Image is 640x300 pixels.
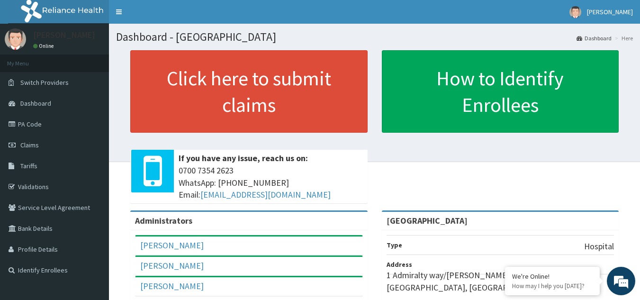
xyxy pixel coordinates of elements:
a: How to Identify Enrollees [382,50,619,133]
span: [PERSON_NAME] [587,8,633,16]
div: We're Online! [512,272,593,281]
b: Administrators [135,215,192,226]
span: 0700 7354 2623 WhatsApp: [PHONE_NUMBER] Email: [179,164,363,201]
span: Switch Providers [20,78,69,87]
strong: [GEOGRAPHIC_DATA] [387,215,468,226]
span: Dashboard [20,99,51,108]
p: [PERSON_NAME] [33,31,95,39]
a: Click here to submit claims [130,50,368,133]
span: Tariffs [20,162,37,170]
a: [PERSON_NAME] [140,281,204,291]
a: [PERSON_NAME] [140,240,204,251]
span: Claims [20,141,39,149]
p: 1 Admiralty way/[PERSON_NAME][GEOGRAPHIC_DATA], [GEOGRAPHIC_DATA], [GEOGRAPHIC_DATA] [387,269,614,293]
p: Hospital [584,240,614,253]
a: [EMAIL_ADDRESS][DOMAIN_NAME] [200,189,331,200]
a: Online [33,43,56,49]
a: [PERSON_NAME] [140,260,204,271]
b: Address [387,260,412,269]
b: If you have any issue, reach us on: [179,153,308,164]
img: User Image [569,6,581,18]
img: User Image [5,28,26,50]
b: Type [387,241,402,249]
a: Dashboard [577,34,612,42]
li: Here [613,34,633,42]
h1: Dashboard - [GEOGRAPHIC_DATA] [116,31,633,43]
p: How may I help you today? [512,282,593,290]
